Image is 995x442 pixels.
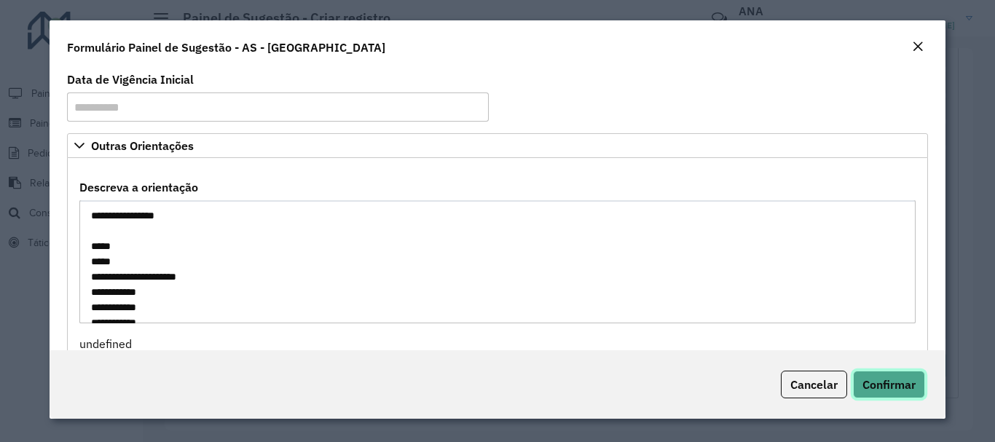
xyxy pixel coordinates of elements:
[67,158,927,360] div: Outras Orientações
[67,39,385,56] h4: Formulário Painel de Sugestão - AS - [GEOGRAPHIC_DATA]
[79,336,132,351] span: undefined
[790,377,838,392] span: Cancelar
[908,38,928,57] button: Close
[862,377,916,392] span: Confirmar
[67,71,194,88] label: Data de Vigência Inicial
[79,178,198,196] label: Descreva a orientação
[912,41,924,52] em: Fechar
[853,371,925,398] button: Confirmar
[67,133,927,158] a: Outras Orientações
[781,371,847,398] button: Cancelar
[91,140,194,151] span: Outras Orientações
